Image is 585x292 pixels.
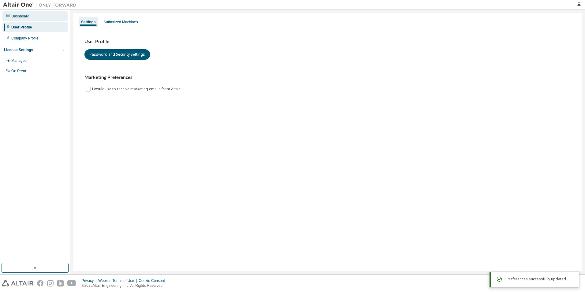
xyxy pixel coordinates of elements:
div: Company Profile [11,36,39,41]
h3: Marketing Preferences [84,74,571,80]
img: linkedin.svg [57,280,64,286]
div: Settings [81,20,95,24]
p: © 2025 Altair Engineering, Inc. All Rights Reserved. [82,283,169,288]
label: I would like to receive marketing emails from Altair [92,85,181,93]
div: Dashboard [11,14,29,19]
div: User Profile [11,25,32,30]
h3: User Profile [84,39,571,45]
img: altair_logo.svg [2,280,33,286]
div: Privacy [82,278,98,283]
img: instagram.svg [47,280,54,286]
div: On Prem [11,69,26,73]
img: Altair One [3,2,80,8]
img: facebook.svg [37,280,43,286]
div: Website Terms of Use [98,278,139,283]
button: Password and Security Settings [84,49,150,60]
img: youtube.svg [67,280,76,286]
div: Cookie Consent [139,278,168,283]
div: Authorized Machines [103,20,138,24]
div: Preferences successfully updated. [507,275,574,283]
div: License Settings [4,47,33,52]
div: Managed [11,58,27,63]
